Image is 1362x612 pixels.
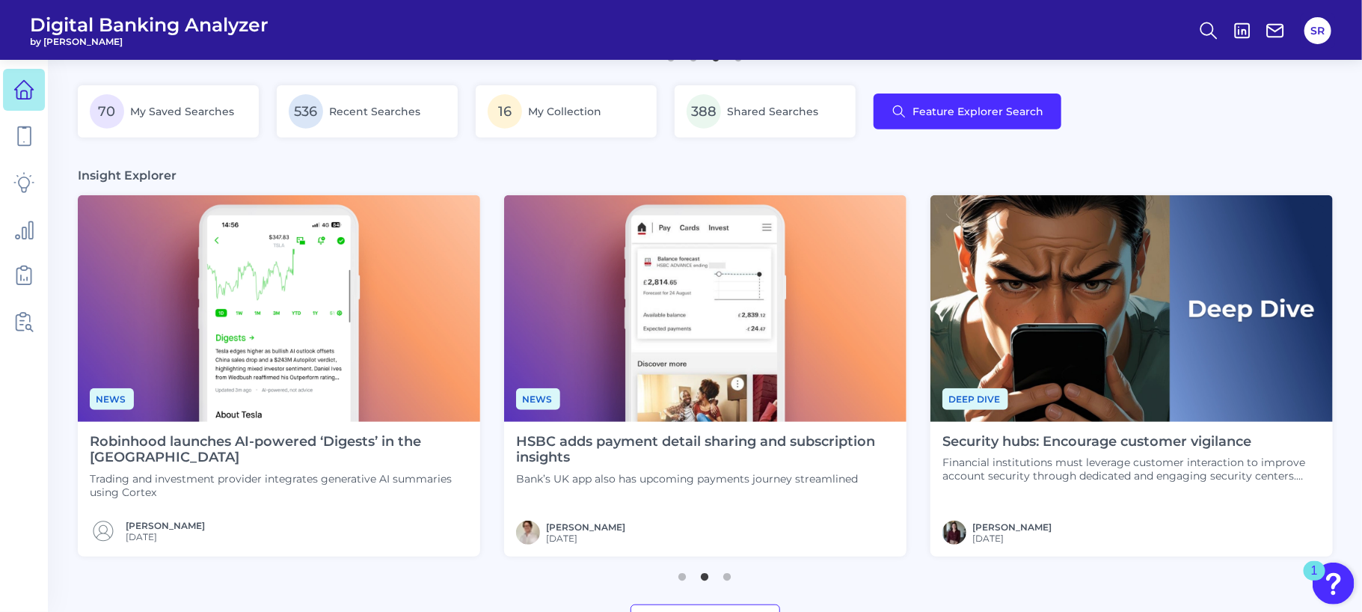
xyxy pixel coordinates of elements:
p: Bank’s UK app also has upcoming payments journey streamlined [516,472,895,486]
span: Shared Searches [727,105,818,118]
a: News [90,391,134,406]
button: 2 [698,566,713,581]
h4: Security hubs: Encourage customer vigilance [942,434,1321,450]
span: 70 [90,94,124,129]
span: Deep dive [942,388,1008,410]
img: News - Phone.png [504,195,907,422]
h4: HSBC adds payment detail sharing and subscription insights [516,434,895,466]
img: MIchael McCaw [516,521,540,545]
span: News [516,388,560,410]
span: Digital Banking Analyzer [30,13,269,36]
span: 536 [289,94,323,129]
button: 3 [720,566,735,581]
a: 388Shared Searches [675,85,856,138]
button: 1 [675,566,690,581]
button: 2 [687,46,702,61]
h3: Insight Explorer [78,168,177,183]
a: [PERSON_NAME] [126,520,205,531]
span: by [PERSON_NAME] [30,36,269,47]
button: Open Resource Center, 1 new notification [1313,563,1355,605]
a: [PERSON_NAME] [972,521,1052,533]
span: [DATE] [126,531,205,542]
a: 70My Saved Searches [78,85,259,138]
button: 1 [664,46,679,61]
span: My Collection [528,105,601,118]
a: 16My Collection [476,85,657,138]
button: SR [1304,17,1331,44]
img: Deep Dives with Right Label.png [930,195,1333,422]
img: News - Phone (1).png [78,195,480,422]
span: [DATE] [972,533,1052,544]
span: 388 [687,94,721,129]
span: 16 [488,94,522,129]
button: Feature Explorer Search [874,94,1061,129]
a: 536Recent Searches [277,85,458,138]
h4: Robinhood launches AI-powered ‘Digests’ in the [GEOGRAPHIC_DATA] [90,434,468,466]
button: 4 [731,46,746,61]
a: [PERSON_NAME] [546,521,625,533]
div: 1 [1311,571,1318,590]
span: My Saved Searches [130,105,234,118]
p: Trading and investment provider integrates generative AI summaries using Cortex [90,472,468,499]
a: News [516,391,560,406]
span: [DATE] [546,533,625,544]
p: Financial institutions must leverage customer interaction to improve account security through ded... [942,456,1321,483]
span: News [90,388,134,410]
img: RNFetchBlobTmp_0b8yx2vy2p867rz195sbp4h.png [942,521,966,545]
button: 3 [709,46,724,61]
span: Feature Explorer Search [912,105,1043,117]
span: Recent Searches [329,105,420,118]
a: Deep dive [942,391,1008,406]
